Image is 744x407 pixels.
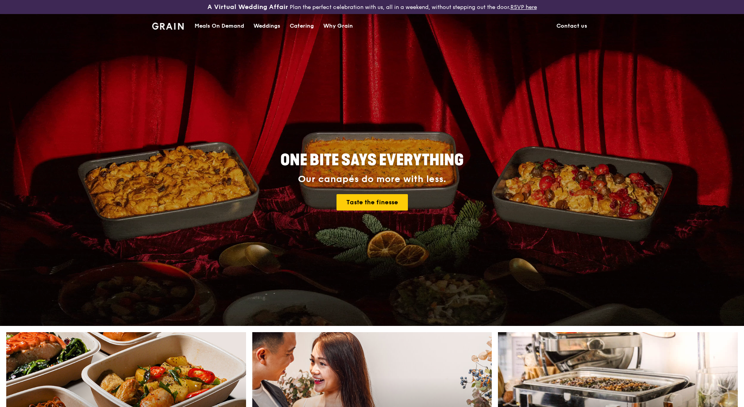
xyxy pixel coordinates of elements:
[319,14,358,38] a: Why Grain
[147,3,597,11] div: Plan the perfect celebration with us, all in a weekend, without stepping out the door.
[290,14,314,38] div: Catering
[510,4,537,11] a: RSVP here
[285,14,319,38] a: Catering
[249,14,285,38] a: Weddings
[207,3,288,11] h3: A Virtual Wedding Affair
[195,14,244,38] div: Meals On Demand
[232,174,512,185] div: Our canapés do more with less.
[337,194,408,211] a: Taste the finesse
[253,14,280,38] div: Weddings
[152,23,184,30] img: Grain
[280,151,464,170] span: ONE BITE SAYS EVERYTHING
[552,14,592,38] a: Contact us
[323,14,353,38] div: Why Grain
[152,14,184,37] a: GrainGrain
